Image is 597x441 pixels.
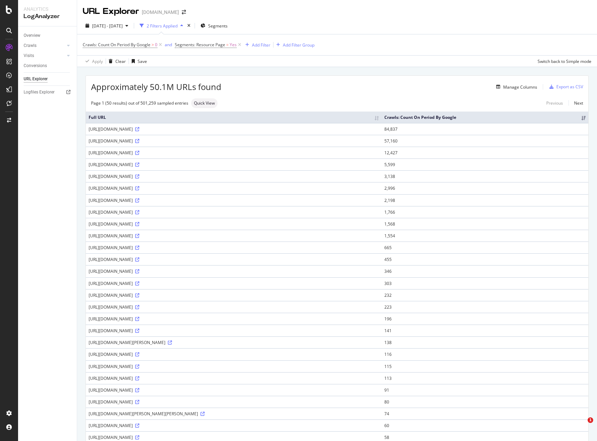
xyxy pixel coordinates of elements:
[382,396,588,408] td: 80
[89,328,379,334] div: [URL][DOMAIN_NAME]
[538,58,591,64] div: Switch back to Simple mode
[382,218,588,230] td: 1,568
[547,81,583,92] button: Export as CSV
[573,417,590,434] iframe: Intercom live chat
[382,242,588,253] td: 665
[165,41,172,48] button: and
[382,158,588,170] td: 5,599
[91,100,188,106] div: Page 1 (50 results) out of 501,259 sampled entries
[382,325,588,336] td: 141
[382,419,588,431] td: 60
[208,23,228,29] span: Segments
[24,75,48,83] div: URL Explorer
[382,253,588,265] td: 455
[106,56,126,67] button: Clear
[92,58,103,64] div: Apply
[89,364,379,369] div: [URL][DOMAIN_NAME]
[569,98,583,108] a: Next
[24,32,40,39] div: Overview
[89,375,379,381] div: [URL][DOMAIN_NAME]
[89,138,379,144] div: [URL][DOMAIN_NAME]
[382,123,588,135] td: 84,837
[115,58,126,64] div: Clear
[92,23,123,29] span: [DATE] - [DATE]
[382,265,588,277] td: 346
[138,58,147,64] div: Save
[503,84,537,90] div: Manage Columns
[89,173,379,179] div: [URL][DOMAIN_NAME]
[152,42,154,48] span: >
[382,384,588,396] td: 91
[89,245,379,251] div: [URL][DOMAIN_NAME]
[89,126,379,132] div: [URL][DOMAIN_NAME]
[155,40,157,50] span: 0
[24,42,36,49] div: Crawls
[89,387,379,393] div: [URL][DOMAIN_NAME]
[89,209,379,215] div: [URL][DOMAIN_NAME]
[89,162,379,168] div: [URL][DOMAIN_NAME]
[230,40,237,50] span: Yes
[382,277,588,289] td: 303
[91,81,221,93] span: Approximately 50.1M URLs found
[24,13,71,21] div: LogAnalyzer
[382,301,588,313] td: 223
[89,411,379,417] div: [URL][DOMAIN_NAME][PERSON_NAME][PERSON_NAME]
[89,150,379,156] div: [URL][DOMAIN_NAME]
[382,170,588,182] td: 3,138
[24,42,65,49] a: Crawls
[382,230,588,242] td: 1,554
[283,42,314,48] div: Add Filter Group
[382,336,588,348] td: 138
[194,101,215,105] span: Quick View
[493,83,537,91] button: Manage Columns
[89,423,379,428] div: [URL][DOMAIN_NAME]
[89,197,379,203] div: [URL][DOMAIN_NAME]
[89,351,379,357] div: [URL][DOMAIN_NAME]
[165,42,172,48] div: and
[24,52,65,59] a: Visits
[382,135,588,147] td: 57,160
[24,32,72,39] a: Overview
[89,399,379,405] div: [URL][DOMAIN_NAME]
[83,42,150,48] span: Crawls: Count On Period By Google
[273,41,314,49] button: Add Filter Group
[89,221,379,227] div: [URL][DOMAIN_NAME]
[86,112,382,123] th: Full URL: activate to sort column ascending
[382,348,588,360] td: 116
[535,56,591,67] button: Switch back to Simple mode
[89,434,379,440] div: [URL][DOMAIN_NAME]
[24,6,71,13] div: Analytics
[129,56,147,67] button: Save
[89,280,379,286] div: [URL][DOMAIN_NAME]
[24,62,47,70] div: Conversions
[382,408,588,419] td: 74
[89,256,379,262] div: [URL][DOMAIN_NAME]
[182,10,186,15] div: arrow-right-arrow-left
[24,89,55,96] div: Logfiles Explorer
[137,20,186,31] button: 2 Filters Applied
[382,289,588,301] td: 232
[252,42,270,48] div: Add Filter
[243,41,270,49] button: Add Filter
[382,147,588,158] td: 12,427
[382,206,588,218] td: 1,766
[382,360,588,372] td: 115
[24,52,34,59] div: Visits
[24,62,72,70] a: Conversions
[24,89,72,96] a: Logfiles Explorer
[382,194,588,206] td: 2,198
[382,112,588,123] th: Crawls: Count On Period By Google: activate to sort column ascending
[382,313,588,325] td: 196
[142,9,179,16] div: [DOMAIN_NAME]
[83,6,139,17] div: URL Explorer
[588,417,593,423] span: 1
[83,56,103,67] button: Apply
[191,98,218,108] div: neutral label
[382,182,588,194] td: 2,996
[89,185,379,191] div: [URL][DOMAIN_NAME]
[556,84,583,90] div: Export as CSV
[89,304,379,310] div: [URL][DOMAIN_NAME]
[175,42,225,48] span: Segments: Resource Page
[226,42,229,48] span: =
[89,316,379,322] div: [URL][DOMAIN_NAME]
